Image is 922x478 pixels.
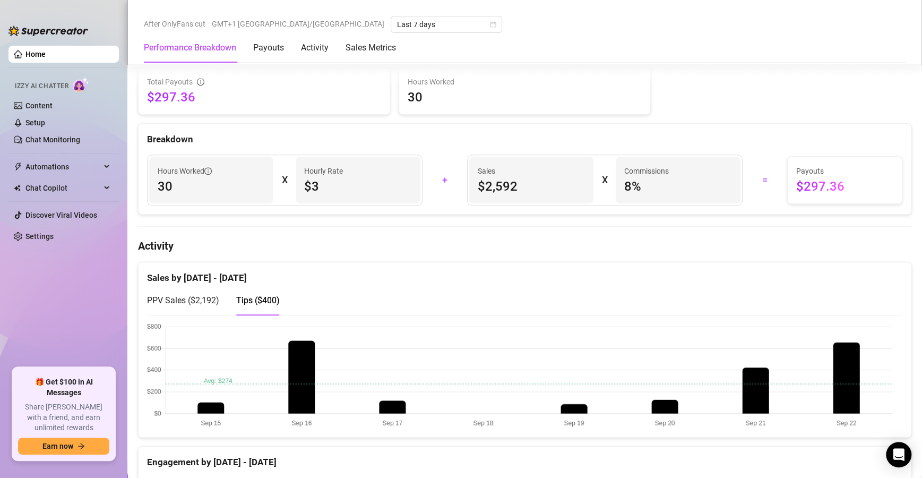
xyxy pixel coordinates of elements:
span: 🎁 Get $100 in AI Messages [18,377,109,398]
span: Total Payouts [147,76,193,88]
span: $3 [304,178,411,195]
article: Hourly Rate [304,165,343,177]
span: Automations [25,158,101,175]
span: GMT+1 [GEOGRAPHIC_DATA]/[GEOGRAPHIC_DATA] [212,16,384,32]
span: Earn now [42,442,73,450]
a: Chat Monitoring [25,135,80,144]
span: Hours Worked [408,76,642,88]
span: $297.36 [796,178,893,195]
img: Chat Copilot [14,184,21,192]
span: Izzy AI Chatter [15,81,68,91]
span: thunderbolt [14,163,22,171]
span: arrow-right [77,442,85,450]
a: Discover Viral Videos [25,211,97,219]
span: $2,592 [478,178,585,195]
span: Last 7 days [397,16,496,32]
div: X [602,172,607,189]
div: Sales by [DATE] - [DATE] [147,262,902,285]
button: Earn nowarrow-right [18,438,109,455]
a: Settings [25,232,54,241]
span: Tips ( $400 ) [236,295,280,305]
div: Open Intercom Messenger [886,442,911,467]
span: Sales [478,165,585,177]
span: 30 [158,178,265,195]
h4: Activity [138,238,911,253]
article: Commissions [624,165,669,177]
div: Sales Metrics [346,41,396,54]
span: Chat Copilot [25,180,101,197]
a: Home [25,50,46,58]
span: Share [PERSON_NAME] with a friend, and earn unlimited rewards [18,402,109,433]
span: info-circle [197,78,204,86]
span: PPV Sales ( $2,192 ) [147,295,219,305]
span: info-circle [204,167,212,175]
span: calendar [490,21,496,28]
div: X [282,172,287,189]
a: Setup [25,118,45,127]
div: Engagement by [DATE] - [DATE] [147,447,902,470]
span: Payouts [796,165,893,177]
div: Breakdown [147,132,902,147]
div: Activity [301,41,329,54]
span: After OnlyFans cut [144,16,205,32]
div: + [429,172,461,189]
span: 8 % [624,178,731,195]
img: logo-BBDzfeDw.svg [8,25,88,36]
a: Content [25,101,53,110]
span: $297.36 [147,89,381,106]
div: = [749,172,781,189]
div: Payouts [253,41,284,54]
div: Performance Breakdown [144,41,236,54]
img: AI Chatter [73,77,89,92]
span: Hours Worked [158,165,212,177]
span: 30 [408,89,642,106]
